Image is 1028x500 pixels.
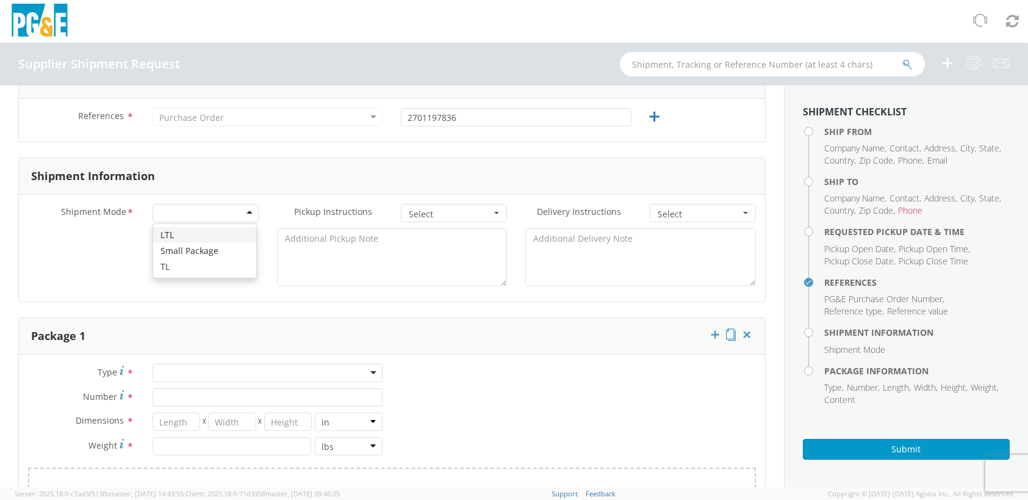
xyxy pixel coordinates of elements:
[185,489,340,498] span: Client: 2025.18.0-71d3358
[537,206,621,217] span: Delivery Instructions
[971,382,997,393] span: Weight
[890,142,921,154] li: ,
[824,366,1010,375] h4: Package Information
[650,204,756,222] button: Select
[847,382,880,394] li: ,
[803,105,907,118] strong: Shipment Checklist
[31,170,155,183] h3: Shipment Information
[890,192,921,205] li: ,
[960,142,976,154] li: ,
[960,142,974,154] span: City
[98,366,117,378] span: Type
[899,243,968,255] span: Pickup Open Time
[61,206,126,220] span: Shipment Mode
[859,205,895,217] li: ,
[887,305,948,317] span: Reference value
[824,382,844,394] li: ,
[899,255,968,267] span: Pickup Close Time
[924,192,955,204] span: Address
[18,57,180,71] h4: Supplier Shipment Request
[924,192,957,205] li: ,
[153,259,256,275] div: TL
[898,154,924,167] li: ,
[200,413,208,431] span: X
[552,489,578,498] a: Support
[256,413,264,431] span: X
[109,489,184,498] span: master, [DATE] 14:43:55
[898,205,922,216] span: Phone
[824,344,885,355] span: Shipment Mode
[586,489,616,498] a: Feedback
[824,192,885,204] span: Company Name
[824,177,1010,186] h4: Ship To
[979,142,1001,154] li: ,
[941,382,968,394] li: ,
[899,243,970,255] li: ,
[264,413,312,431] input: Height
[941,382,966,393] span: Height
[159,112,224,124] div: Purchase Order
[824,142,886,154] li: ,
[824,127,1010,136] h4: Ship From
[824,227,1010,236] h4: Requested Pickup Date & Time
[824,278,1010,287] h4: References
[924,142,955,154] span: Address
[76,415,124,426] span: Dimensions
[859,154,895,167] li: ,
[979,192,1001,205] li: ,
[890,192,919,204] span: Contact
[824,154,856,167] li: ,
[883,382,909,393] span: Length
[294,206,372,217] span: Pickup Instructions
[824,154,854,166] span: Country
[208,413,256,431] input: Width
[824,205,854,216] span: Country
[859,154,893,166] span: Zip Code
[824,293,943,305] span: PG&E Purchase Order Number
[824,243,896,255] li: ,
[898,154,922,166] span: Phone
[914,382,936,393] span: Width
[658,208,740,220] span: Select
[824,305,884,317] li: ,
[927,154,947,166] span: Email
[31,330,85,342] h3: Package 1
[803,439,1010,460] button: Submit
[824,328,1010,337] h4: Shipment Information
[847,382,878,393] span: Number
[914,382,938,394] li: ,
[824,205,856,217] li: ,
[153,413,200,431] input: Length
[890,142,919,154] span: Contact
[979,142,999,154] span: State
[824,255,894,267] span: Pickup Close Date
[971,382,999,394] li: ,
[979,192,999,204] span: State
[153,243,256,259] div: Small Package
[824,255,896,267] li: ,
[960,192,976,205] li: ,
[883,382,911,394] li: ,
[78,110,124,121] span: References
[824,305,882,317] span: Reference type
[824,192,886,205] li: ,
[15,489,184,498] span: Server: 2025.18.0-c7ad5f513fb
[828,489,1013,499] span: Copyright © [DATE]-[DATE] Agistix Inc., All Rights Reserved
[409,208,491,220] span: Select
[401,108,631,126] input: 10 Digit PG&E PO Number
[824,382,842,393] span: Type
[265,489,340,498] span: master, [DATE] 09:46:25
[824,142,885,154] span: Company Name
[153,227,256,243] div: LTL
[620,52,925,76] input: Shipment, Tracking or Reference Number (at least 4 chars)
[824,394,855,405] span: Content
[88,440,117,451] span: Weight
[9,4,70,40] img: pge-logo-06675f144f4cfa6a6814.png
[83,391,117,402] span: Number
[31,74,93,87] h3: References
[824,293,944,305] li: ,
[960,192,974,204] span: City
[824,243,894,255] span: Pickup Open Date
[401,204,507,222] button: Select
[859,205,893,216] span: Zip Code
